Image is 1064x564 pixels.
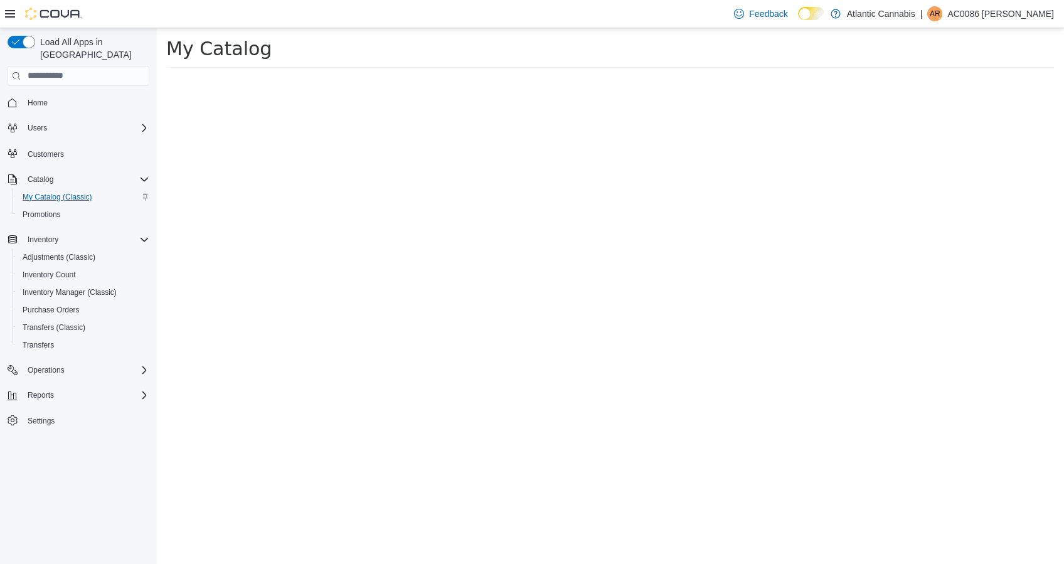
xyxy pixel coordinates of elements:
a: Inventory Count [18,267,81,282]
span: Transfers [23,340,54,350]
span: Inventory Manager (Classic) [18,285,149,300]
p: Atlantic Cannabis [847,6,915,21]
div: AC0086 Ryan Katie [927,6,942,21]
span: AR [930,6,940,21]
button: Users [23,120,52,136]
a: Customers [23,147,69,162]
a: My Catalog (Classic) [18,189,97,205]
a: Home [23,95,53,110]
button: My Catalog (Classic) [13,188,154,206]
button: Users [3,119,154,137]
span: Transfers (Classic) [18,320,149,335]
a: Inventory Manager (Classic) [18,285,122,300]
a: Settings [23,413,60,428]
a: Transfers [18,338,59,353]
button: Settings [3,412,154,430]
button: Transfers [13,336,154,354]
span: My Catalog [9,9,115,31]
span: Operations [23,363,149,378]
span: Purchase Orders [18,302,149,317]
button: Reports [3,386,154,404]
span: Home [28,98,48,108]
span: Load All Apps in [GEOGRAPHIC_DATA] [35,36,149,61]
input: Dark Mode [798,7,824,20]
p: AC0086 [PERSON_NAME] [947,6,1054,21]
a: Promotions [18,207,66,222]
span: Catalog [28,174,53,184]
span: Settings [28,416,55,426]
span: My Catalog (Classic) [18,189,149,205]
img: Cova [25,8,82,20]
button: Customers [3,144,154,162]
span: Inventory Count [23,270,76,280]
span: Inventory Manager (Classic) [23,287,117,297]
span: Customers [28,149,64,159]
span: Users [28,123,47,133]
button: Catalog [3,171,154,188]
span: Purchase Orders [23,305,80,315]
span: Reports [28,390,54,400]
button: Promotions [13,206,154,223]
button: Catalog [23,172,58,187]
button: Inventory [3,231,154,248]
span: Users [23,120,149,136]
button: Operations [3,361,154,379]
nav: Complex example [8,88,149,462]
span: Catalog [23,172,149,187]
span: Feedback [749,8,787,20]
a: Feedback [729,1,792,26]
span: Settings [23,413,149,428]
button: Inventory Manager (Classic) [13,284,154,301]
span: Inventory Count [18,267,149,282]
button: Inventory Count [13,266,154,284]
span: Inventory [23,232,149,247]
a: Transfers (Classic) [18,320,90,335]
button: Home [3,93,154,112]
button: Adjustments (Classic) [13,248,154,266]
span: Adjustments (Classic) [23,252,95,262]
span: Inventory [28,235,58,245]
span: Operations [28,365,65,375]
span: Promotions [18,207,149,222]
span: Customers [23,146,149,161]
a: Purchase Orders [18,302,85,317]
button: Purchase Orders [13,301,154,319]
span: Promotions [23,210,61,220]
span: Dark Mode [798,20,799,21]
span: My Catalog (Classic) [23,192,92,202]
span: Transfers [18,338,149,353]
button: Transfers (Classic) [13,319,154,336]
a: Adjustments (Classic) [18,250,100,265]
button: Operations [23,363,70,378]
span: Adjustments (Classic) [18,250,149,265]
span: Transfers (Classic) [23,322,85,333]
button: Reports [23,388,59,403]
span: Home [23,95,149,110]
span: Reports [23,388,149,403]
button: Inventory [23,232,63,247]
p: | [920,6,923,21]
